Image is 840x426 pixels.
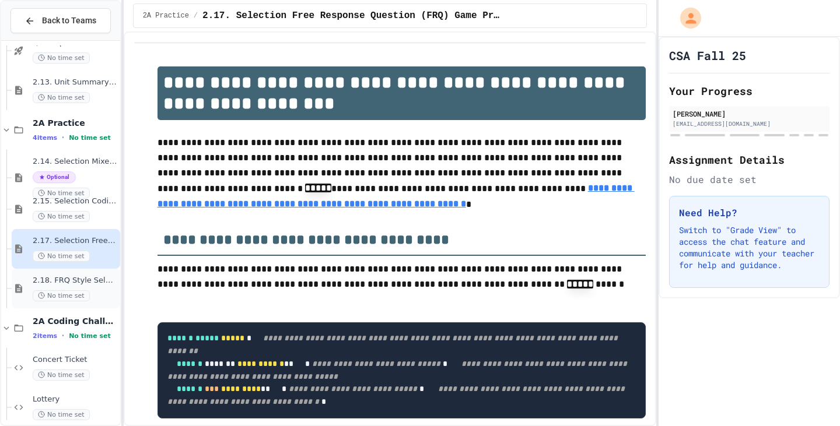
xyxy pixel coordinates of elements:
span: • [62,331,64,340]
span: 2A Coding Challenges [33,316,118,326]
div: [EMAIL_ADDRESS][DOMAIN_NAME] [673,119,826,128]
span: No time set [33,290,90,301]
h3: Need Help? [679,206,820,220]
span: 2.17. Selection Free Response Question (FRQ) Game Practice (2.1-2.6) [202,9,501,23]
h1: CSA Fall 25 [669,47,746,64]
span: Back to Teams [42,15,96,27]
p: Switch to "Grade View" to access the chat feature and communicate with your teacher for help and ... [679,224,820,271]
span: Optional [33,171,76,183]
span: No time set [33,409,90,420]
span: No time set [69,134,111,142]
span: • [62,133,64,142]
div: [PERSON_NAME] [673,108,826,119]
span: / [194,11,198,20]
span: No time set [33,211,90,222]
span: Concert Ticket [33,355,118,365]
span: 2A Practice [33,118,118,128]
span: No time set [33,52,90,64]
span: 2 items [33,332,57,340]
span: No time set [69,332,111,340]
span: No time set [33,251,90,262]
span: Lottery [33,395,118,404]
span: 2.15. Selection Coding Practice (2.1-2.6) [33,196,118,206]
span: 2A Practice [143,11,189,20]
span: 4 items [33,134,57,142]
span: 2.13. Unit Summary 2a Selection (2.1-2.6) [33,78,118,87]
span: 2.17. Selection Free Response Question (FRQ) Game Practice (2.1-2.6) [33,236,118,246]
span: 2.18. FRQ Style Selection Coding Practice (2.1-2.6) [33,276,118,286]
div: My Account [668,5,704,31]
h2: Your Progress [669,83,829,99]
span: No time set [33,92,90,103]
span: No time set [33,369,90,381]
span: 2.14. Selection Mixed Up Code Practice (2.1-2.6) [33,157,118,167]
div: No due date set [669,172,829,186]
h2: Assignment Details [669,152,829,168]
button: Back to Teams [10,8,111,33]
span: No time set [33,188,90,199]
